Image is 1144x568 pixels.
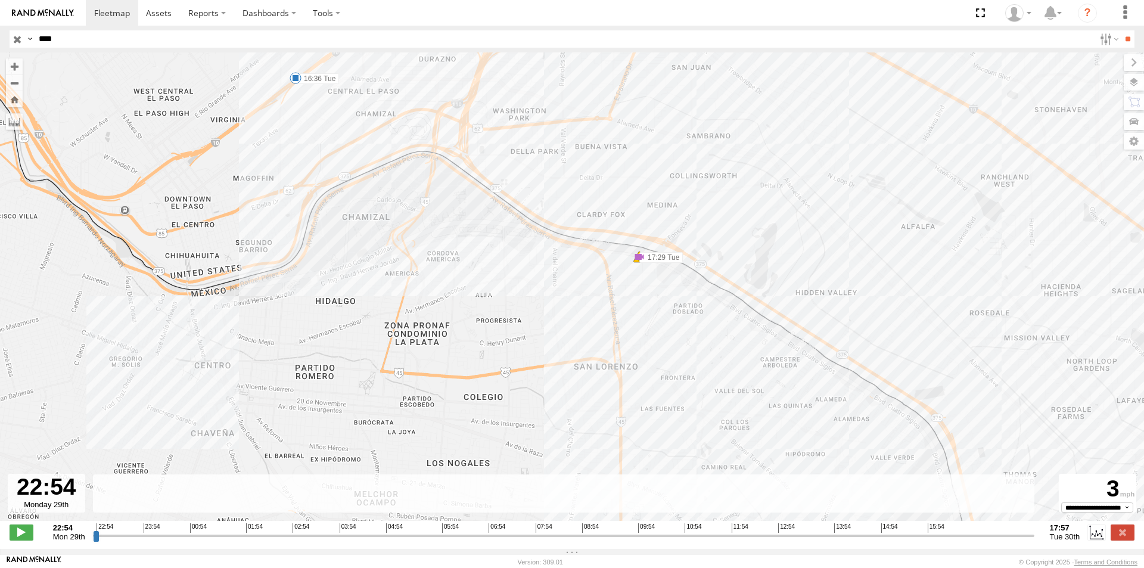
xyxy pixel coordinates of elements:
[144,523,160,533] span: 23:54
[7,556,61,568] a: Visit our Website
[881,523,898,533] span: 14:54
[1050,523,1080,532] strong: 17:57
[1061,476,1134,502] div: 3
[489,523,505,533] span: 06:54
[834,523,851,533] span: 13:54
[1019,558,1137,566] div: © Copyright 2025 -
[25,30,35,48] label: Search Query
[386,523,403,533] span: 04:54
[53,523,85,532] strong: 22:54
[340,523,356,533] span: 03:54
[1074,558,1137,566] a: Terms and Conditions
[1124,133,1144,150] label: Map Settings
[1111,524,1134,540] label: Close
[442,523,459,533] span: 05:54
[6,75,23,91] button: Zoom out
[6,113,23,130] label: Measure
[12,9,74,17] img: rand-logo.svg
[53,532,85,541] span: Mon 29th Sep 2025
[582,523,599,533] span: 08:54
[536,523,552,533] span: 07:54
[6,58,23,75] button: Zoom in
[732,523,748,533] span: 11:54
[1050,532,1080,541] span: Tue 30th Sep 2025
[928,523,944,533] span: 15:54
[1001,4,1036,22] div: HECTOR HERNANDEZ
[246,523,263,533] span: 01:54
[97,523,113,533] span: 22:54
[639,252,683,263] label: 17:29 Tue
[1078,4,1097,23] i: ?
[10,524,33,540] label: Play/Stop
[778,523,795,533] span: 12:54
[1095,30,1121,48] label: Search Filter Options
[6,91,23,107] button: Zoom Home
[190,523,207,533] span: 00:54
[293,523,309,533] span: 02:54
[296,73,339,84] label: 16:36 Tue
[685,523,701,533] span: 10:54
[638,523,655,533] span: 09:54
[518,558,563,566] div: Version: 309.01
